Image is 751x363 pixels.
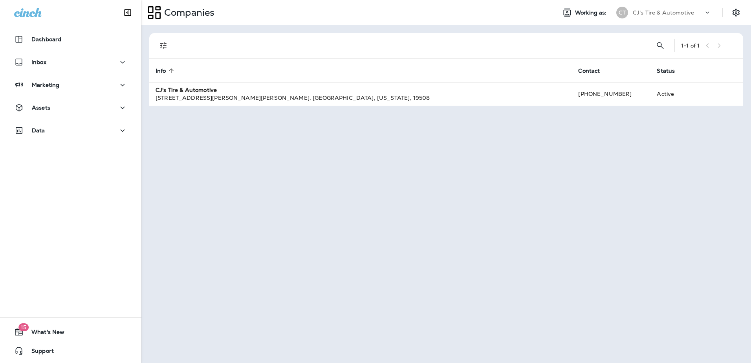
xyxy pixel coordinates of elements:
[32,104,50,111] p: Assets
[578,68,600,74] span: Contact
[156,38,171,53] button: Filters
[156,67,176,74] span: Info
[8,77,134,93] button: Marketing
[156,94,566,102] div: [STREET_ADDRESS][PERSON_NAME][PERSON_NAME] , [GEOGRAPHIC_DATA] , [US_STATE] , 19508
[8,123,134,138] button: Data
[575,9,608,16] span: Working as:
[32,127,45,134] p: Data
[572,82,650,106] td: [PHONE_NUMBER]
[8,343,134,359] button: Support
[31,36,61,42] p: Dashboard
[32,82,59,88] p: Marketing
[8,31,134,47] button: Dashboard
[18,323,29,331] span: 15
[156,68,166,74] span: Info
[8,54,134,70] button: Inbox
[578,67,610,74] span: Contact
[117,5,139,20] button: Collapse Sidebar
[8,100,134,115] button: Assets
[24,348,54,357] span: Support
[161,7,214,18] p: Companies
[31,59,46,65] p: Inbox
[24,329,64,338] span: What's New
[156,86,217,93] strong: CJ's Tire & Automotive
[8,324,134,340] button: 15What's New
